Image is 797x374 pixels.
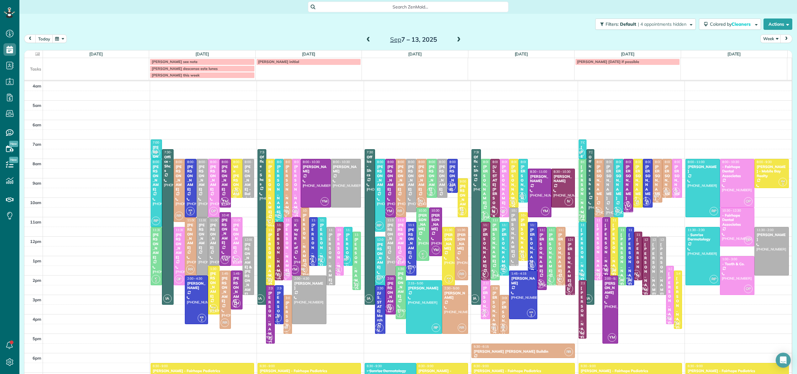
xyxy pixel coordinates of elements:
[221,165,229,192] div: [PERSON_NAME]
[303,165,329,174] div: [PERSON_NAME]
[164,150,179,154] span: 7:30 - 3:30
[308,259,316,265] small: 2
[652,238,669,242] span: 12:00 - 3:00
[277,223,294,227] span: 11:15 - 2:15
[244,165,252,246] div: [PERSON_NAME] - Baldwin County Home Builders Assn
[346,233,351,282] div: [PERSON_NAME]
[199,160,216,164] span: 8:00 - 11:00
[606,160,623,164] span: 8:00 - 11:00
[604,223,608,277] div: [PERSON_NAME]
[510,199,514,202] span: KM
[342,255,351,264] span: RP
[636,233,653,237] span: 11:45 - 2:15
[492,223,498,263] div: [PERSON_NAME]
[654,165,660,201] div: [PERSON_NAME]
[164,155,172,173] div: Office - Shcs
[429,160,446,164] span: 8:00 - 10:00
[210,160,227,164] span: 8:00 - 11:00
[303,160,320,164] span: 8:00 - 10:30
[367,155,373,177] div: Office - Shcs
[502,223,519,227] span: 11:15 - 2:00
[520,252,524,255] span: KM
[408,160,425,164] span: 8:00 - 10:45
[187,165,195,192] div: [PERSON_NAME]
[439,160,456,164] span: 8:00 - 10:00
[760,34,781,43] button: Week
[652,192,660,201] span: RR
[320,223,325,272] div: [PERSON_NAME]
[277,165,282,214] div: [PERSON_NAME]
[660,238,677,242] span: 12:00 - 3:00
[530,228,535,268] div: [PERSON_NAME]
[221,197,229,206] span: YM
[419,254,427,260] small: 2
[638,21,686,27] span: | 4 appointments hidden
[628,233,632,287] div: [PERSON_NAME]
[234,189,238,192] span: KM
[596,165,602,201] div: [PERSON_NAME]
[756,233,787,242] div: [PERSON_NAME]
[688,228,705,232] span: 11:30 - 2:30
[483,223,500,227] span: 11:15 - 2:15
[589,150,604,154] span: 7:30 - 3:30
[290,265,299,274] span: YM
[268,165,273,214] div: [PERSON_NAME]
[781,179,785,183] span: KM
[621,51,634,56] a: [DATE]
[699,18,761,30] button: Colored byCleaners
[408,51,422,56] a: [DATE]
[539,228,556,232] span: 11:30 - 2:45
[398,223,404,250] div: [PERSON_NAME]
[418,213,427,231] div: [PERSON_NAME]
[450,184,453,187] span: KR
[606,21,619,27] span: Filters:
[626,160,643,164] span: 8:00 - 10:45
[515,51,528,56] a: [DATE]
[367,150,382,154] span: 7:30 - 3:30
[186,265,195,274] span: RR
[268,228,285,232] span: 11:30 - 2:30
[377,238,394,242] span: 12:00 - 2:30
[511,213,517,254] div: [PERSON_NAME]
[620,228,637,232] span: 11:30 - 2:30
[508,201,516,207] small: 3
[757,228,774,232] span: 11:30 - 2:00
[329,228,346,232] span: 11:30 - 2:30
[290,207,299,215] span: OP
[492,165,498,228] div: [US_STATE][PERSON_NAME]
[576,215,584,221] small: 2
[302,51,315,56] a: [DATE]
[268,233,273,282] div: [PERSON_NAME]
[418,165,425,192] div: [PERSON_NAME]
[474,150,489,154] span: 7:30 - 3:30
[511,160,528,164] span: 8:00 - 10:30
[377,160,394,164] span: 8:00 - 11:45
[233,160,250,164] span: 8:00 - 10:00
[232,191,240,197] small: 3
[722,160,739,164] span: 8:00 - 10:30
[448,186,456,192] small: 2
[502,228,507,268] div: [PERSON_NAME]
[337,228,354,232] span: 11:30 - 2:00
[210,218,227,222] span: 11:00 - 1:30
[457,233,466,251] div: [PERSON_NAME]
[439,198,445,206] div: [PHONE_NUMBER]
[499,207,507,215] span: OP
[311,223,316,272] div: [PERSON_NAME]
[645,199,649,202] span: KR
[652,242,656,297] div: [PERSON_NAME]
[377,242,383,269] div: [PERSON_NAME]
[282,207,290,215] span: RR
[473,155,479,177] div: Office - Shcs
[419,160,435,164] span: 8:00 - 10:30
[576,149,585,157] span: RP
[189,208,192,212] span: KR
[444,228,461,232] span: 11:30 - 2:30
[268,160,285,164] span: 8:00 - 11:30
[285,165,290,214] div: [PERSON_NAME]
[153,233,160,260] div: [PERSON_NAME]
[489,207,498,215] span: IV
[655,160,672,164] span: 8:00 - 10:15
[176,160,193,164] span: 8:00 - 11:15
[688,160,705,164] span: 8:00 - 11:00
